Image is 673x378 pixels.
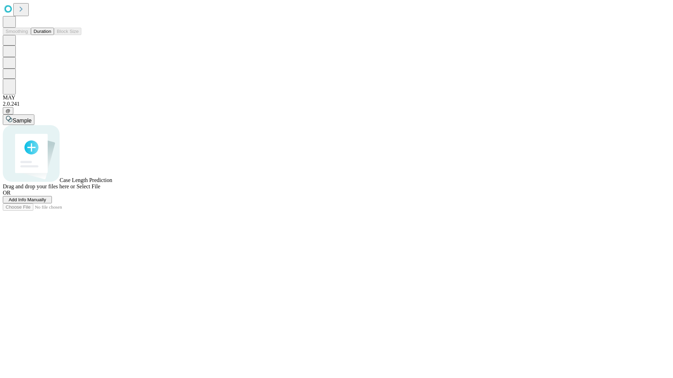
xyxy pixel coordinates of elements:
[3,196,52,203] button: Add Info Manually
[6,108,11,113] span: @
[3,101,670,107] div: 2.0.241
[3,114,34,125] button: Sample
[31,28,54,35] button: Duration
[3,190,11,196] span: OR
[3,94,670,101] div: MAY
[3,28,31,35] button: Smoothing
[9,197,46,202] span: Add Info Manually
[60,177,112,183] span: Case Length Prediction
[3,107,13,114] button: @
[13,118,32,124] span: Sample
[3,183,75,189] span: Drag and drop your files here or
[54,28,81,35] button: Block Size
[76,183,100,189] span: Select File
